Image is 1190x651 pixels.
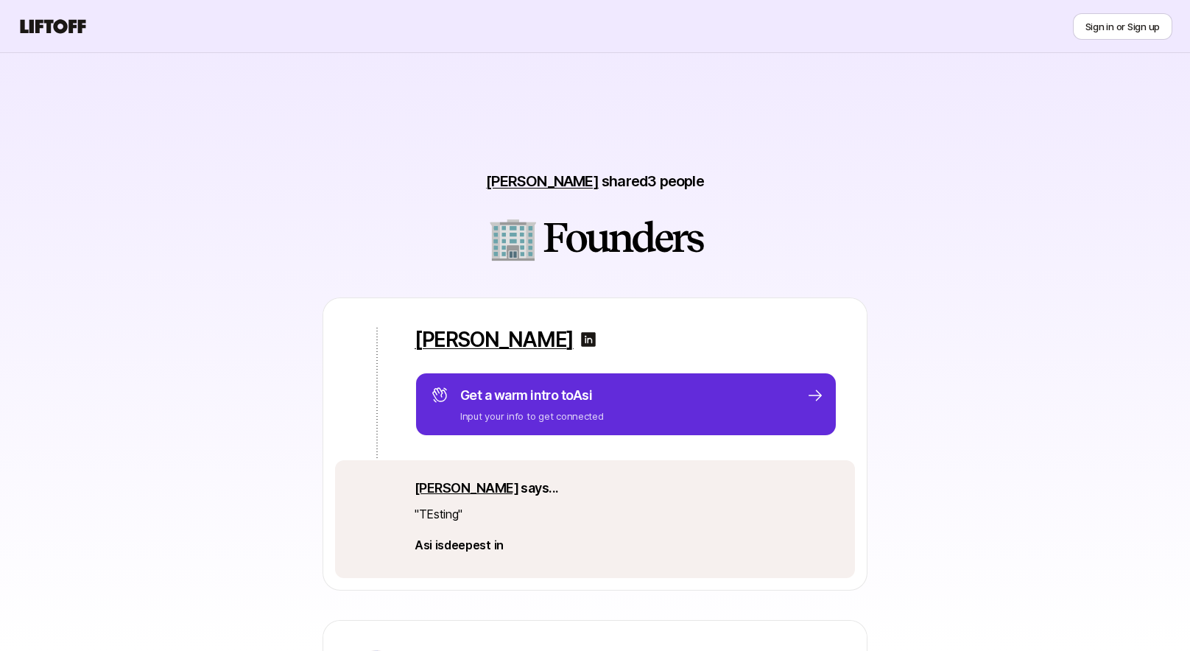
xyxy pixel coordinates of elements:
[486,171,704,191] p: shared 3 people
[561,387,592,403] span: to Asi
[415,535,559,555] p: Asi is deepest in
[460,409,604,423] p: Input your info to get connected
[486,172,599,190] a: [PERSON_NAME]
[487,215,703,259] h2: 🏢 Founders
[415,480,518,496] a: [PERSON_NAME]
[415,504,559,524] p: " TEsting "
[1073,13,1172,40] button: Sign in or Sign up
[580,331,597,348] img: linkedin-logo
[460,385,604,406] p: Get a warm intro
[415,478,559,499] p: says...
[415,328,574,351] a: [PERSON_NAME]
